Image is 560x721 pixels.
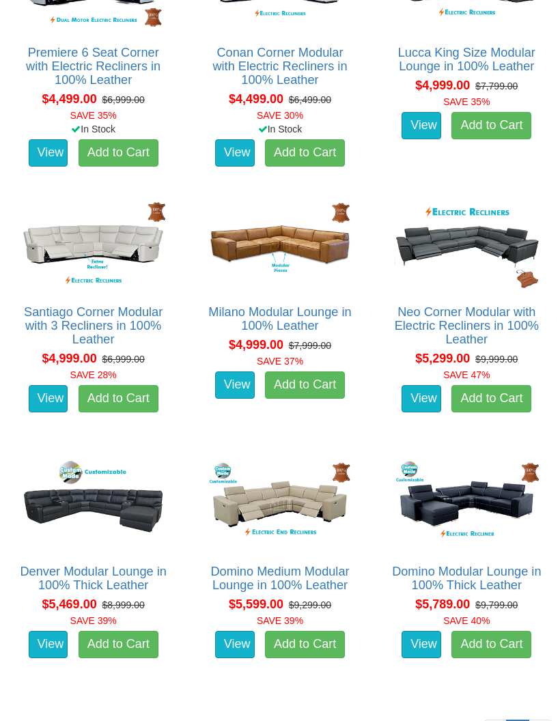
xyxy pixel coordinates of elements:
span: $5,469.00 [42,598,97,612]
a: View [402,113,441,140]
a: View [29,140,68,167]
a: Conan Corner Modular with Electric Recliners in 100% Leather [212,46,347,87]
font: SAVE 37% [257,356,303,367]
span: $5,299.00 [415,352,470,366]
font: SAVE 47% [443,370,490,381]
span: $4,999.00 [415,79,470,93]
span: $5,599.00 [229,598,283,612]
font: SAVE 40% [443,616,490,627]
del: $9,799.00 [475,600,518,611]
a: Add to Cart [79,140,158,167]
a: Santiago Corner Modular with 3 Recliners in 100% Leather [24,306,163,347]
font: SAVE 35% [443,97,490,108]
a: Milano Modular Lounge in 100% Leather [208,306,351,333]
del: $7,799.00 [475,81,518,92]
del: $9,999.00 [475,354,518,365]
del: $8,999.00 [102,600,144,611]
span: $4,499.00 [229,93,283,107]
img: Domino Medium Modular Lounge in 100% Leather [204,458,355,552]
img: Santiago Corner Modular with 3 Recliners in 100% Leather [18,199,169,292]
a: View [29,386,68,413]
del: $6,999.00 [102,354,144,365]
del: $6,999.00 [102,95,144,106]
span: $4,999.00 [229,339,283,352]
img: Domino Modular Lounge in 100% Thick Leather [391,458,542,552]
a: View [215,632,255,659]
span: $4,499.00 [42,93,97,107]
font: SAVE 35% [70,111,117,122]
del: $9,299.00 [289,600,331,611]
a: Neo Corner Modular with Electric Recliners in 100% Leather [395,306,539,347]
a: Add to Cart [265,140,345,167]
a: Add to Cart [265,372,345,399]
div: In Stock [194,123,365,137]
del: $6,499.00 [289,95,331,106]
div: In Stock [8,123,179,137]
img: Milano Modular Lounge in 100% Leather [204,199,355,292]
a: View [215,140,255,167]
del: $7,999.00 [289,341,331,352]
a: Add to Cart [265,632,345,659]
font: SAVE 28% [70,370,117,381]
a: View [402,632,441,659]
font: SAVE 39% [70,616,117,627]
a: Premiere 6 Seat Corner with Electric Recliners in 100% Leather [26,46,160,87]
a: Add to Cart [451,632,531,659]
a: View [215,372,255,399]
font: SAVE 30% [257,111,303,122]
img: Neo Corner Modular with Electric Recliners in 100% Leather [391,199,542,292]
a: Add to Cart [451,113,531,140]
a: Add to Cart [79,386,158,413]
a: View [402,386,441,413]
a: Domino Medium Modular Lounge in 100% Leather [210,565,349,593]
a: Domino Modular Lounge in 100% Thick Leather [392,565,541,593]
a: Add to Cart [79,632,158,659]
a: View [29,632,68,659]
font: SAVE 39% [257,616,303,627]
span: $5,789.00 [415,598,470,612]
a: Lucca King Size Modular Lounge in 100% Leather [398,46,535,74]
span: $4,999.00 [42,352,97,366]
a: Denver Modular Lounge in 100% Thick Leather [20,565,166,593]
img: Denver Modular Lounge in 100% Thick Leather [18,458,169,552]
a: Add to Cart [451,386,531,413]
